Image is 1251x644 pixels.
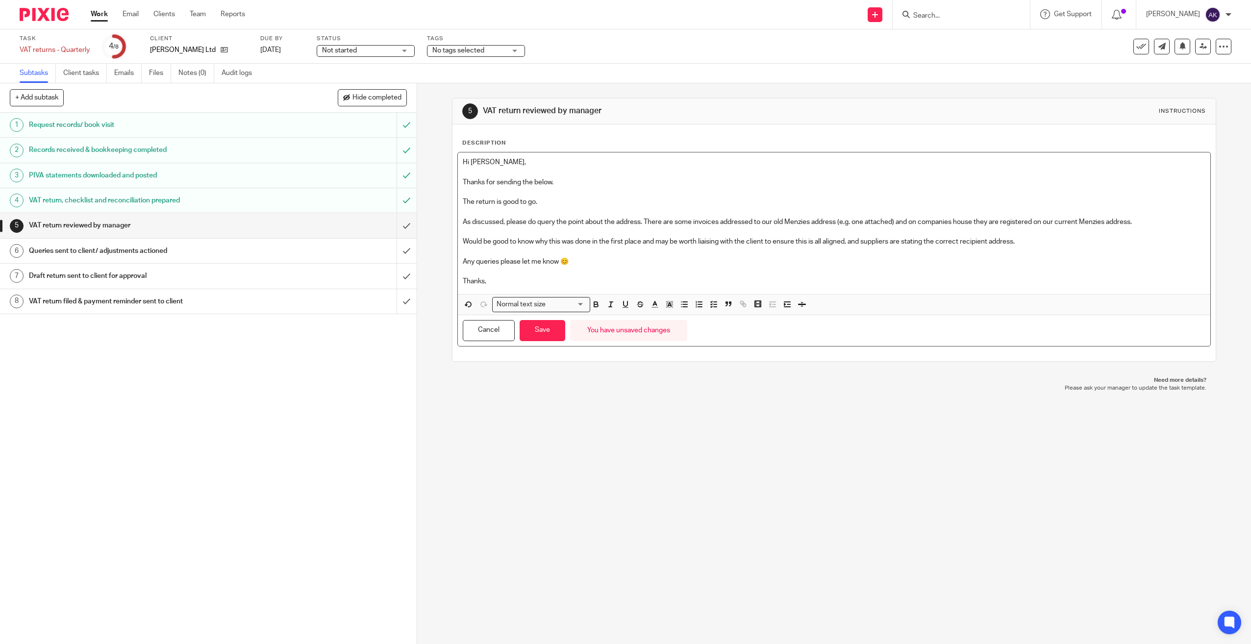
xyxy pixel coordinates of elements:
a: Work [91,9,108,19]
small: /8 [113,44,119,50]
h1: VAT return, checklist and reconciliation prepared [29,193,268,208]
p: As discussed, please do query the point about the address. There are some invoices addressed to o... [463,217,1206,227]
button: Cancel [463,320,515,341]
div: 4 [10,194,24,207]
div: VAT returns - Quarterly [20,45,90,55]
button: Save [520,320,565,341]
button: Hide completed [338,89,407,106]
div: 4 [109,41,119,52]
input: Search [912,12,1001,21]
p: Hi [PERSON_NAME], [463,157,1206,167]
div: 8 [10,295,24,308]
a: Email [123,9,139,19]
span: Get Support [1054,11,1092,18]
p: [PERSON_NAME] [1146,9,1200,19]
h1: Request records/ book visit [29,118,268,132]
span: Hide completed [352,94,401,102]
h1: Draft return sent to client for approval [29,269,268,283]
img: Pixie [20,8,69,21]
div: 6 [10,244,24,258]
div: 5 [10,219,24,233]
button: + Add subtask [10,89,64,106]
span: [DATE] [260,47,281,53]
a: Subtasks [20,64,56,83]
div: Search for option [492,297,590,312]
h1: Records received & bookkeeping completed [29,143,268,157]
p: Thanks, [463,276,1206,286]
div: 1 [10,118,24,132]
span: Not started [322,47,357,54]
p: Description [462,139,506,147]
p: Please ask your manager to update the task template. [462,384,1207,392]
p: Need more details? [462,376,1207,384]
p: Would be good to know why this was done in the first place and may be worth liaising with the cli... [463,237,1206,247]
div: 2 [10,144,24,157]
a: Files [149,64,171,83]
label: Status [317,35,415,43]
a: Emails [114,64,142,83]
a: Team [190,9,206,19]
div: Instructions [1159,107,1206,115]
h1: VAT return reviewed by manager [29,218,268,233]
label: Tags [427,35,525,43]
img: svg%3E [1205,7,1221,23]
label: Due by [260,35,304,43]
p: Any queries please let me know 😊 [463,257,1206,267]
label: Client [150,35,248,43]
span: No tags selected [432,47,484,54]
div: 7 [10,269,24,283]
a: Notes (0) [178,64,214,83]
div: You have unsaved changes [570,320,687,341]
div: 5 [462,103,478,119]
a: Audit logs [222,64,259,83]
a: Reports [221,9,245,19]
a: Client tasks [63,64,107,83]
h1: VAT return filed & payment reminder sent to client [29,294,268,309]
h1: Queries sent to client/ adjustments actioned [29,244,268,258]
a: Clients [153,9,175,19]
h1: VAT return reviewed by manager [483,106,855,116]
label: Task [20,35,90,43]
p: [PERSON_NAME] Ltd [150,45,216,55]
input: Search for option [549,299,584,310]
span: Normal text size [495,299,548,310]
p: Thanks for sending the below. [463,177,1206,187]
p: The return is good to go. [463,197,1206,207]
div: 3 [10,169,24,182]
h1: PIVA statements downloaded and posted [29,168,268,183]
